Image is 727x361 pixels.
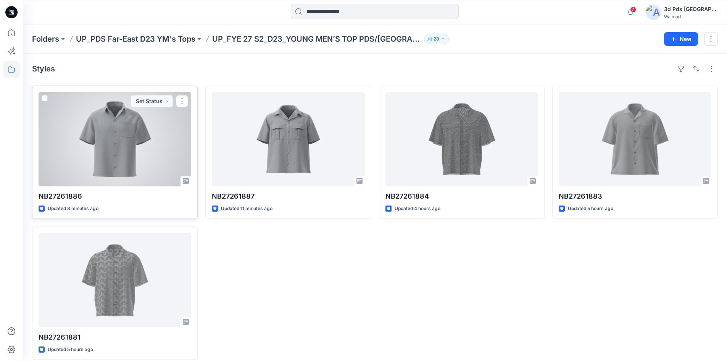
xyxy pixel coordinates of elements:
p: Updated 5 hours ago [48,346,93,354]
p: Updated 8 minutes ago [48,205,98,213]
a: Folders [32,34,59,44]
p: NB27261884 [385,191,538,202]
a: NB27261881 [39,233,191,327]
button: 28 [424,34,449,44]
p: Updated 5 hours ago [568,205,613,213]
button: New [664,32,698,46]
img: avatar [646,5,661,20]
h4: Styles [32,64,55,73]
div: Walmart [664,14,717,19]
p: NB27261886 [39,191,191,202]
p: NB27261883 [559,191,711,202]
p: UP_FYE 27 S2_D23_YOUNG MEN’S TOP PDS/[GEOGRAPHIC_DATA] [212,34,421,44]
p: Updated 4 hours ago [395,205,440,213]
div: 3d Pds [GEOGRAPHIC_DATA] [664,5,717,14]
a: NB27261883 [559,92,711,186]
p: NB27261881 [39,332,191,343]
p: Updated 11 minutes ago [221,205,272,213]
a: NB27261887 [212,92,364,186]
a: NB27261884 [385,92,538,186]
p: 28 [434,35,439,43]
p: NB27261887 [212,191,364,202]
a: UP_PDS Far-East D23 YM's Tops [76,34,195,44]
a: NB27261886 [39,92,191,186]
span: 7 [630,6,636,13]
